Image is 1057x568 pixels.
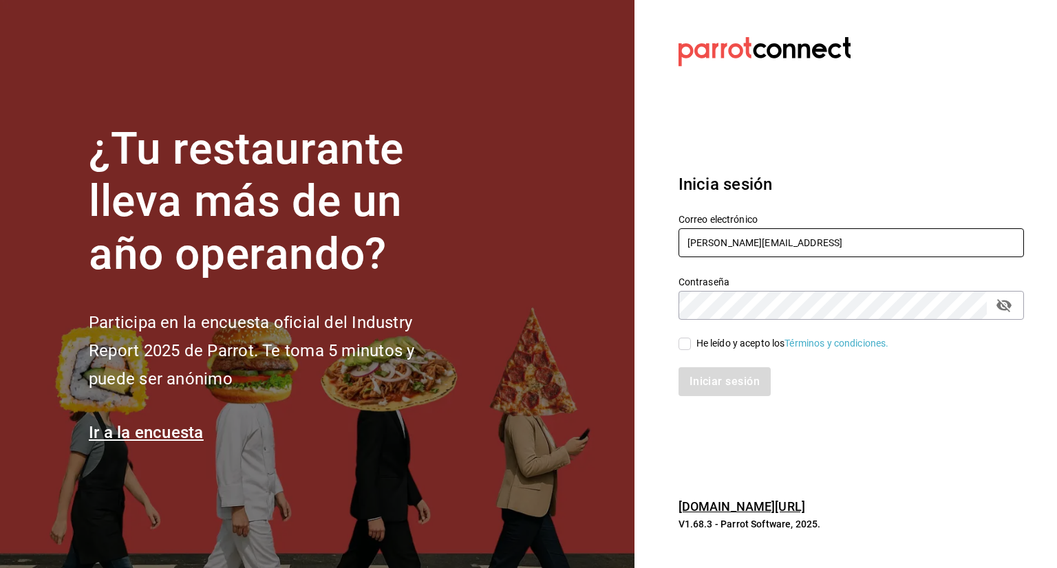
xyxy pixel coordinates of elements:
[89,309,460,393] h2: Participa en la encuesta oficial del Industry Report 2025 de Parrot. Te toma 5 minutos y puede se...
[784,338,888,349] a: Términos y condiciones.
[89,123,460,281] h1: ¿Tu restaurante lleva más de un año operando?
[992,294,1016,317] button: passwordField
[679,517,1024,531] p: V1.68.3 - Parrot Software, 2025.
[89,423,204,442] a: Ir a la encuesta
[679,172,1024,197] h3: Inicia sesión
[696,336,889,351] div: He leído y acepto los
[679,228,1024,257] input: Ingresa tu correo electrónico
[679,276,1024,286] label: Contraseña
[679,499,805,514] a: [DOMAIN_NAME][URL]
[679,214,1024,223] label: Correo electrónico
